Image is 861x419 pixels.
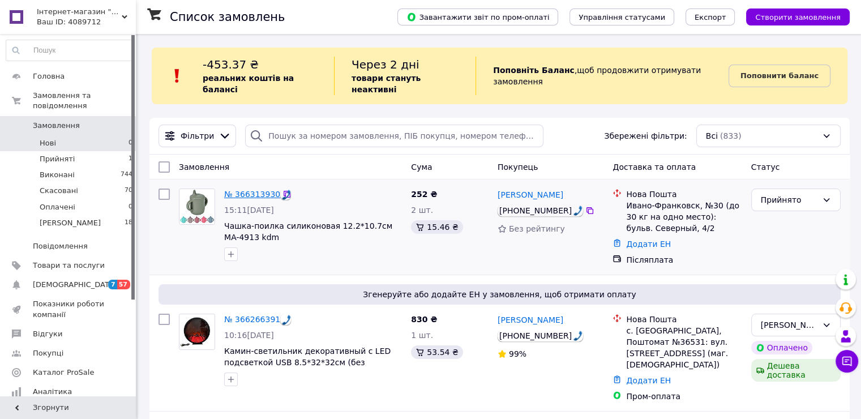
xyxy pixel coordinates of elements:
button: Створити замовлення [746,8,850,25]
img: Фото товару [179,314,215,349]
span: Повідомлення [33,241,88,251]
img: hfpfyWBK5wQHBAGPgDf9c6qAYOxxMAAAAASUVORK5CYII= [282,315,291,325]
span: 57 [117,280,130,289]
a: Камин-светильник декоративный с LED подсветкой USB 8.5*32*32см (без батареек) R96484 kdm [224,347,391,378]
span: Cума [411,163,432,172]
input: Пошук [6,40,133,61]
span: 830 ₴ [411,315,437,324]
div: Оплачено [751,341,812,354]
img: hfpfyWBK5wQHBAGPgDf9c6qAYOxxMAAAAASUVORK5CYII= [282,190,291,200]
span: Замовлення та повідомлення [33,91,136,111]
span: 10:16[DATE] [224,331,274,340]
b: реальних коштів на балансі [203,74,294,94]
span: [PERSON_NAME] [40,218,101,228]
span: 0 [128,138,132,148]
div: Call: +380 50 221 25 57 [498,205,583,216]
span: Всі [706,130,718,142]
span: Згенеруйте або додайте ЕН у замовлення, щоб отримати оплату [163,289,836,300]
span: Виконані [40,170,75,180]
span: 1 шт. [411,331,433,340]
span: Оплачені [40,202,75,212]
span: Доставка та оплата [612,163,696,172]
span: Збережені фільтри: [604,130,687,142]
div: 15.46 ₴ [411,220,462,234]
span: Експорт [695,13,726,22]
div: Call: 366313930 [280,189,291,200]
span: Без рейтингу [509,224,565,233]
a: Створити замовлення [735,12,850,21]
div: Пром-оплата [626,391,742,402]
span: Інтернет-магазин "Kidmart" [37,7,122,17]
div: Прийнято [761,194,817,206]
span: Головна [33,71,65,82]
button: Завантажити звіт по пром-оплаті [397,8,558,25]
span: Покупці [33,348,63,358]
input: Пошук за номером замовлення, ПІБ покупця, номером телефону, Email, номером накладної [245,125,543,147]
span: Скасовані [40,186,78,196]
span: [PHONE_NUMBER] [498,206,583,215]
span: 7 [108,280,117,289]
div: Ивано-Франковск, №30 (до 30 кг на одно место): бульв. Северный, 4/2 [626,200,742,234]
span: Відгуки [33,329,62,339]
img: hfpfyWBK5wQHBAGPgDf9c6qAYOxxMAAAAASUVORK5CYII= [573,206,582,216]
span: Аналітика [33,387,72,397]
span: [DEMOGRAPHIC_DATA] [33,280,117,290]
span: Прийняті [40,154,75,164]
div: , щоб продовжити отримувати замовлення [476,57,729,95]
span: 18 [125,218,132,228]
span: 0 [128,202,132,212]
span: 2 шт. [411,206,433,215]
span: Завантажити звіт по пром-оплаті [406,12,549,22]
span: 1 [128,154,132,164]
b: Поповнити баланс [740,71,819,80]
h1: Список замовлень [170,10,285,24]
img: Фото товару [179,189,215,224]
a: № 366313930 [224,190,280,199]
span: Статус [751,163,780,172]
a: Додати ЕН [626,240,671,249]
div: с. [GEOGRAPHIC_DATA], Поштомат №36531: вул. [STREET_ADDRESS] (маг. [DEMOGRAPHIC_DATA]) [626,325,742,370]
span: 15:11[DATE] [224,206,274,215]
span: Управління статусами [579,13,665,22]
span: -453.37 ₴ [203,58,259,71]
span: Через 2 дні [352,58,419,71]
span: (833) [720,131,742,140]
a: Чашка-поилка силиконовая 12.2*10.7см MA-4913 kdm [224,221,392,242]
span: Замовлення [33,121,80,131]
a: [PERSON_NAME] [498,189,563,200]
b: Поповніть Баланс [493,66,575,75]
div: Call: +380 93 987 10 77 [498,330,583,341]
div: Дешева доставка [751,359,841,382]
a: Поповнити баланс [729,65,830,87]
div: Післяплата [626,254,742,266]
span: [PHONE_NUMBER] [498,331,583,340]
button: Експорт [686,8,735,25]
a: № 366266391 [224,315,280,324]
span: Фільтри [181,130,214,142]
span: 99% [509,349,526,358]
button: Управління статусами [569,8,674,25]
a: [PERSON_NAME] [498,314,563,326]
span: 744 [121,170,132,180]
div: Ваш ID: 4089712 [37,17,136,27]
a: Фото товару [179,314,215,350]
a: Додати ЕН [626,376,671,385]
img: :exclamation: [169,67,186,84]
span: Покупець [498,163,538,172]
span: Замовлення [179,163,229,172]
span: Каталог ProSale [33,367,94,378]
span: Нові [40,138,56,148]
a: Фото товару [179,189,215,225]
span: Показники роботи компанії [33,299,105,319]
span: 252 ₴ [411,190,437,199]
div: Нова Пошта [626,314,742,325]
span: Створити замовлення [755,13,841,22]
span: Товари та послуги [33,260,105,271]
button: Чат з покупцем [836,350,858,373]
img: hfpfyWBK5wQHBAGPgDf9c6qAYOxxMAAAAASUVORK5CYII= [573,331,582,341]
div: Call: 366266391 [280,314,291,325]
div: Марина [761,319,817,331]
span: 70 [125,186,132,196]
